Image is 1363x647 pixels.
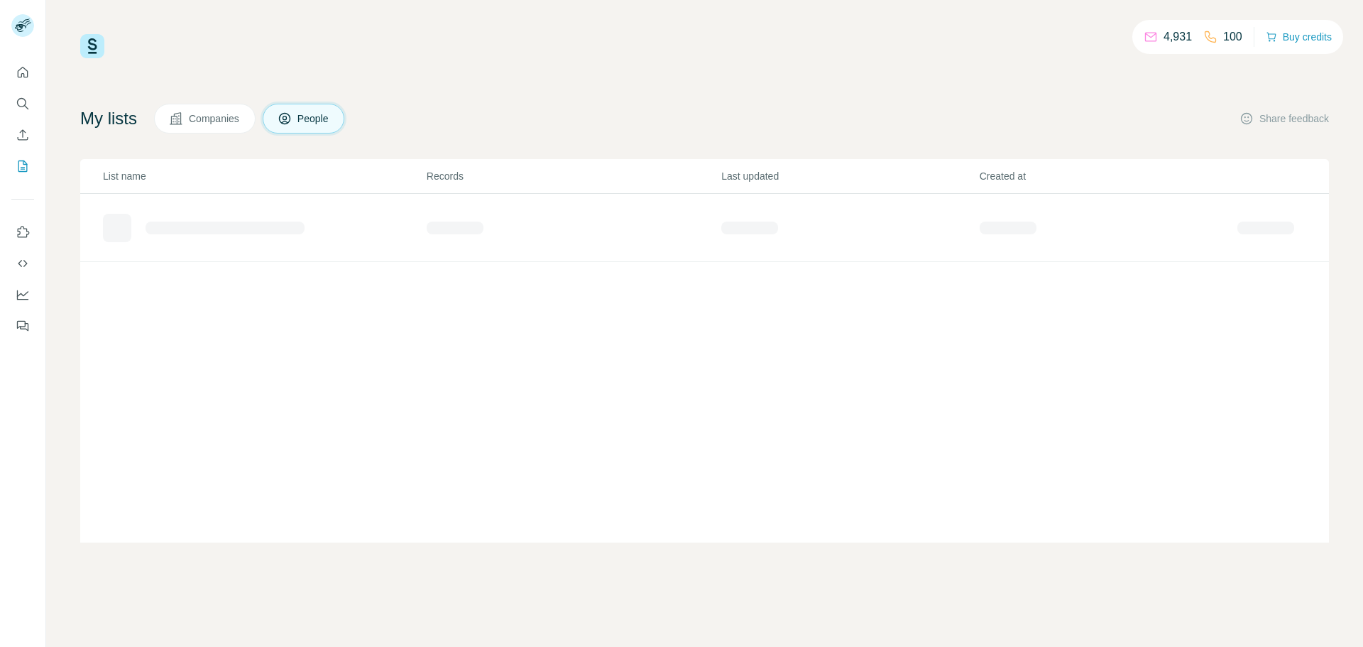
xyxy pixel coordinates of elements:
button: My lists [11,153,34,179]
p: Records [427,169,720,183]
p: 100 [1223,28,1242,45]
span: Companies [189,112,241,126]
img: Surfe Logo [80,34,104,58]
button: Use Surfe API [11,251,34,276]
button: Buy credits [1266,27,1332,47]
button: Share feedback [1239,112,1329,126]
p: Created at [980,169,1236,183]
span: People [297,112,330,126]
button: Feedback [11,313,34,339]
p: 4,931 [1164,28,1192,45]
h4: My lists [80,107,137,130]
p: List name [103,169,425,183]
button: Enrich CSV [11,122,34,148]
button: Search [11,91,34,116]
button: Use Surfe on LinkedIn [11,219,34,245]
button: Quick start [11,60,34,85]
p: Last updated [721,169,978,183]
button: Dashboard [11,282,34,308]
